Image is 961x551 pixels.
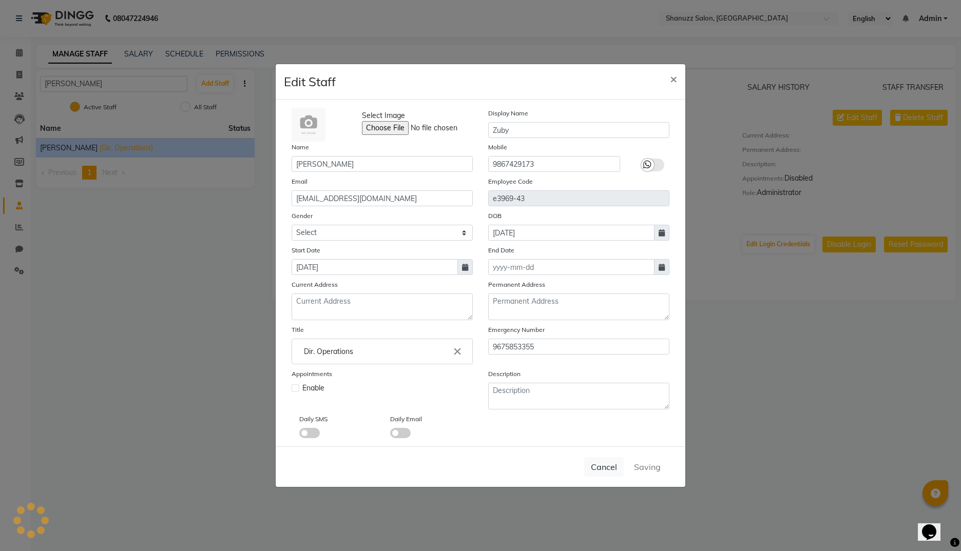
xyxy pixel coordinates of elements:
[488,280,545,289] label: Permanent Address
[488,225,655,241] input: yyyy-mm-dd
[292,369,332,379] label: Appointments
[488,156,620,172] input: Mobile
[918,510,951,541] iframe: chat widget
[390,415,422,424] label: Daily Email
[488,339,669,355] input: Mobile
[292,177,307,186] label: Email
[488,325,545,334] label: Emergency Number
[292,190,473,206] input: Email
[302,383,324,393] span: Enable
[299,415,328,424] label: Daily SMS
[488,259,655,275] input: yyyy-mm-dd
[452,346,463,357] i: Close
[662,64,685,93] button: Close
[488,246,514,255] label: End Date
[296,341,468,362] input: Enter the Title
[488,190,669,206] input: Employee Code
[488,143,507,152] label: Mobile
[488,369,521,379] label: Description
[488,177,533,186] label: Employee Code
[292,108,325,142] img: Cinque Terre
[292,246,320,255] label: Start Date
[292,280,338,289] label: Current Address
[670,71,677,86] span: ×
[584,457,624,477] button: Cancel
[488,109,528,118] label: Display Name
[292,211,313,221] label: Gender
[488,211,502,221] label: DOB
[292,143,309,152] label: Name
[362,121,502,135] input: Select Image
[292,259,458,275] input: yyyy-mm-dd
[292,325,304,334] label: Title
[284,72,336,91] h4: Edit Staff
[292,156,473,172] input: Name
[362,110,405,121] span: Select Image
